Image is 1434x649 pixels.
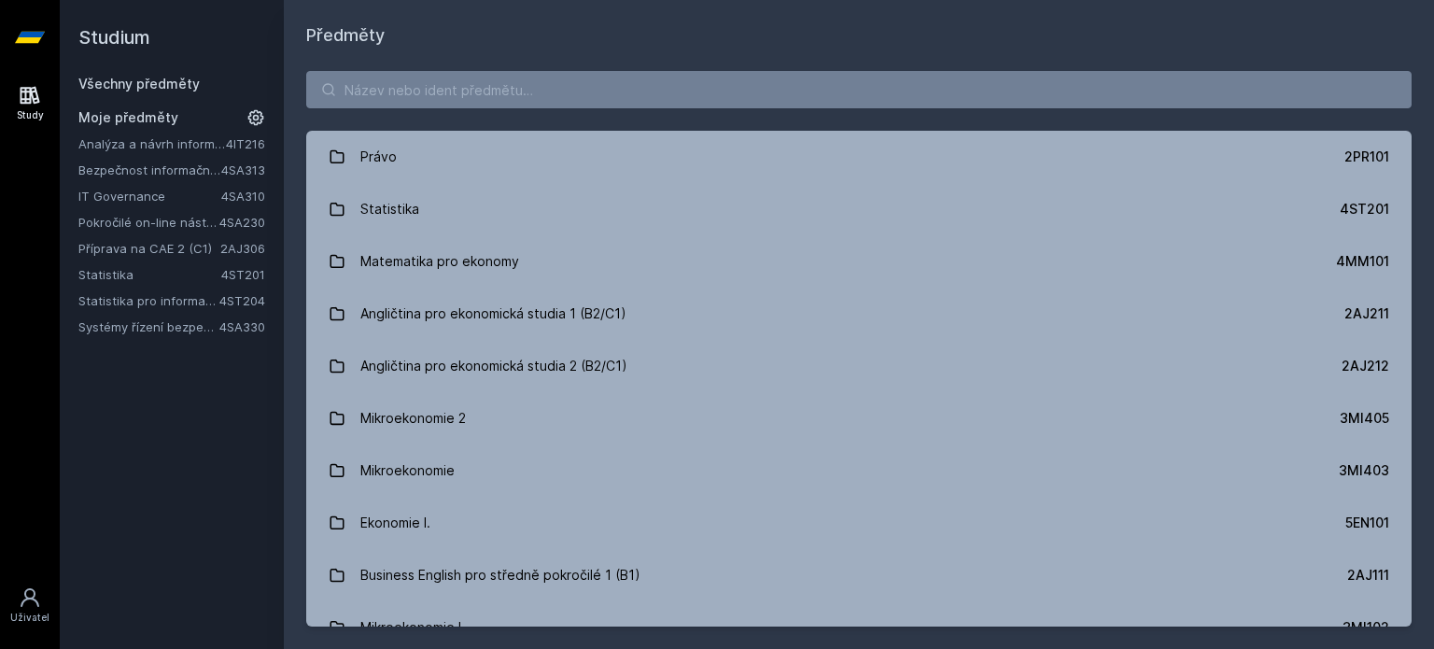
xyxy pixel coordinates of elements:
[78,187,221,205] a: IT Governance
[78,317,219,336] a: Systémy řízení bezpečnostních událostí
[306,497,1412,549] a: Ekonomie I. 5EN101
[78,161,221,179] a: Bezpečnost informačních systémů
[1344,304,1389,323] div: 2AJ211
[360,557,640,594] div: Business English pro středně pokročilé 1 (B1)
[360,400,466,437] div: Mikroekonomie 2
[220,241,265,256] a: 2AJ306
[306,340,1412,392] a: Angličtina pro ekonomická studia 2 (B2/C1) 2AJ212
[78,213,219,232] a: Pokročilé on-line nástroje pro analýzu a zpracování informací
[306,22,1412,49] h1: Předměty
[306,392,1412,444] a: Mikroekonomie 2 3MI405
[306,183,1412,235] a: Statistika 4ST201
[360,295,626,332] div: Angličtina pro ekonomická studia 1 (B2/C1)
[306,549,1412,601] a: Business English pro středně pokročilé 1 (B1) 2AJ111
[78,265,221,284] a: Statistika
[1340,409,1389,428] div: 3MI405
[221,189,265,204] a: 4SA310
[226,136,265,151] a: 4IT216
[360,138,397,176] div: Právo
[306,444,1412,497] a: Mikroekonomie 3MI403
[1340,200,1389,219] div: 4ST201
[1345,514,1389,532] div: 5EN101
[306,288,1412,340] a: Angličtina pro ekonomická studia 1 (B2/C1) 2AJ211
[1343,618,1389,637] div: 3MI102
[360,347,627,385] div: Angličtina pro ekonomická studia 2 (B2/C1)
[219,293,265,308] a: 4ST204
[1339,461,1389,480] div: 3MI403
[1336,252,1389,271] div: 4MM101
[221,162,265,177] a: 4SA313
[219,215,265,230] a: 4SA230
[1344,148,1389,166] div: 2PR101
[221,267,265,282] a: 4ST201
[306,235,1412,288] a: Matematika pro ekonomy 4MM101
[360,243,519,280] div: Matematika pro ekonomy
[1342,357,1389,375] div: 2AJ212
[360,190,419,228] div: Statistika
[1347,566,1389,585] div: 2AJ111
[306,131,1412,183] a: Právo 2PR101
[360,452,455,489] div: Mikroekonomie
[4,577,56,634] a: Uživatel
[17,108,44,122] div: Study
[306,71,1412,108] input: Název nebo ident předmětu…
[360,504,430,542] div: Ekonomie I.
[78,134,226,153] a: Analýza a návrh informačních systémů
[78,108,178,127] span: Moje předměty
[78,291,219,310] a: Statistika pro informatiky
[78,76,200,92] a: Všechny předměty
[10,611,49,625] div: Uživatel
[219,319,265,334] a: 4SA330
[4,75,56,132] a: Study
[360,609,461,646] div: Mikroekonomie I
[78,239,220,258] a: Příprava na CAE 2 (C1)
